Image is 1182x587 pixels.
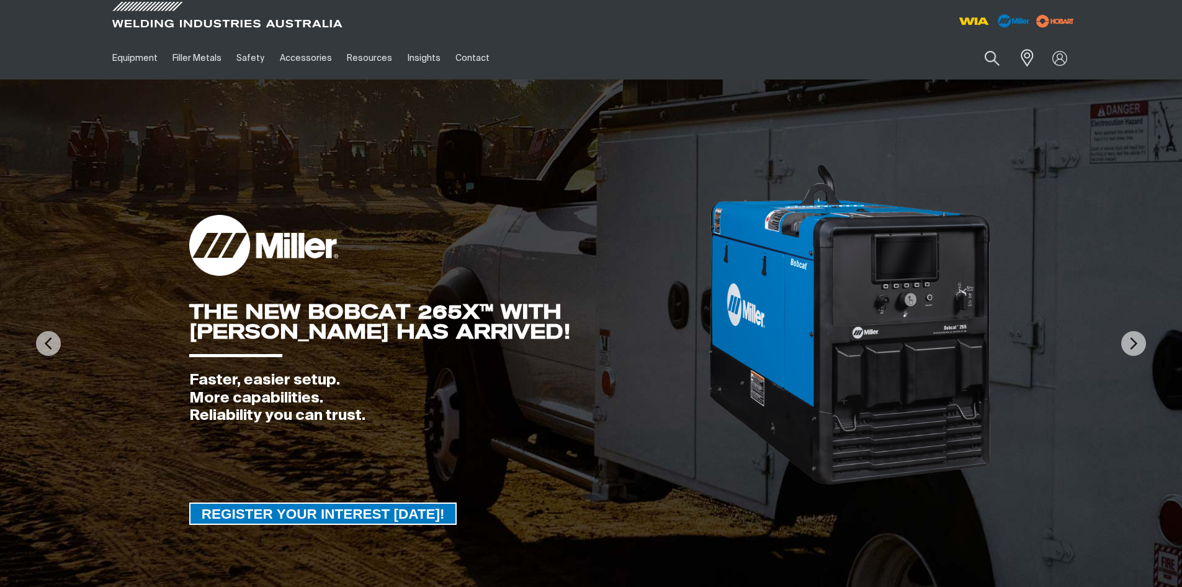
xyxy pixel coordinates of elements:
input: Product name or item number... [955,43,1013,73]
a: Equipment [105,37,165,80]
img: PrevArrow [36,331,61,356]
a: Accessories [272,37,339,80]
a: Safety [229,37,272,80]
a: Filler Metals [165,37,229,80]
nav: Main [105,37,835,80]
a: Contact [448,37,497,80]
button: Search products [971,43,1013,73]
a: Resources [339,37,400,80]
div: Faster, easier setup. More capabilities. Reliability you can trust. [189,371,707,425]
img: NextArrow [1121,331,1146,356]
img: miller [1032,12,1078,30]
a: Insights [400,37,447,80]
div: THE NEW BOBCAT 265X™ WITH [PERSON_NAME] HAS ARRIVED! [189,302,707,342]
span: REGISTER YOUR INTEREST [DATE]! [190,503,456,525]
a: REGISTER YOUR INTEREST TODAY! [189,503,457,525]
